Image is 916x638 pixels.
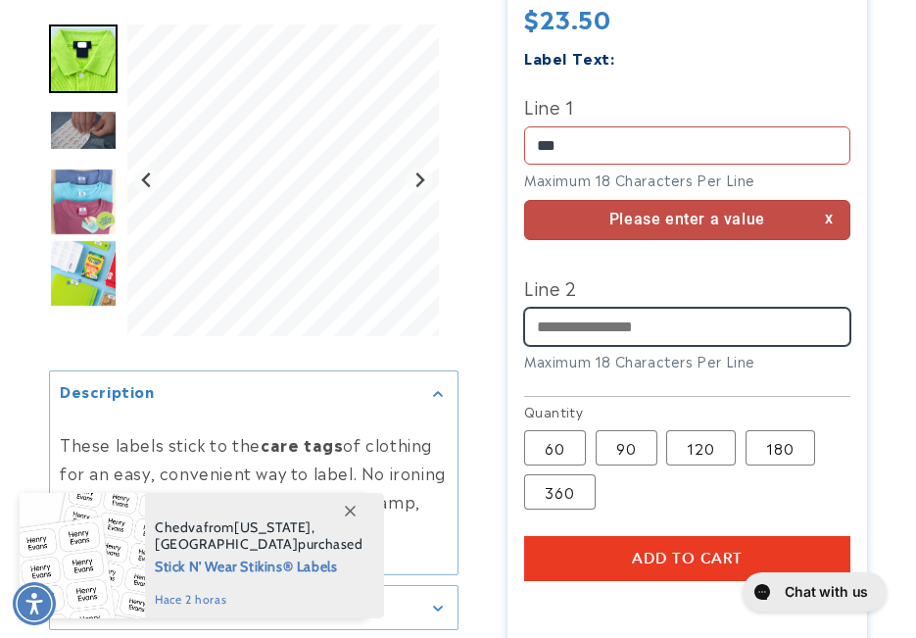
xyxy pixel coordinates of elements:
[733,565,896,618] iframe: Gorgias live chat messenger
[49,168,118,236] div: Go to slide 4
[155,519,363,553] span: from , purchased
[261,432,343,456] strong: care tags
[13,582,56,625] div: Accessibility Menu
[524,200,850,240] div: Please enter a value
[746,430,815,466] label: 180
[49,239,118,308] img: Stick N' Wear® Labels - Label Land
[155,591,363,609] span: hace 2 horas
[524,170,850,190] div: Maximum 18 Characters Per Line
[49,25,118,93] img: Stick N' Wear® Labels - Label Land
[49,96,118,165] div: Go to slide 3
[49,311,118,379] img: Stick N' Wear® Labels - Label Land
[596,430,657,466] label: 90
[134,167,161,193] button: Previous slide
[406,167,432,193] button: Next slide
[524,271,850,303] label: Line 2
[155,553,363,577] span: Stick N' Wear Stikins® Labels
[49,168,118,236] img: Stick N' Wear® Labels - Label Land
[155,535,298,553] span: [GEOGRAPHIC_DATA]
[50,371,458,416] summary: Description
[632,550,743,567] span: Add to cart
[60,381,155,401] h2: Description
[524,430,586,466] label: 60
[49,110,118,150] img: null
[155,518,204,536] span: Chedva
[49,25,118,93] div: Go to slide 2
[524,402,585,421] legend: Quantity
[234,518,312,536] span: [US_STATE]
[524,536,850,581] button: Add to cart
[524,46,615,69] label: Label Text:
[49,311,118,379] div: Go to slide 6
[524,3,611,33] span: $23.50
[49,239,118,308] div: Go to slide 5
[666,430,736,466] label: 120
[524,351,850,371] div: Maximum 18 Characters Per Line
[524,474,596,510] label: 360
[524,90,850,122] label: Line 1
[60,430,448,543] p: These labels stick to the of clothing for an easy, convenient way to label. No ironing or sewing!...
